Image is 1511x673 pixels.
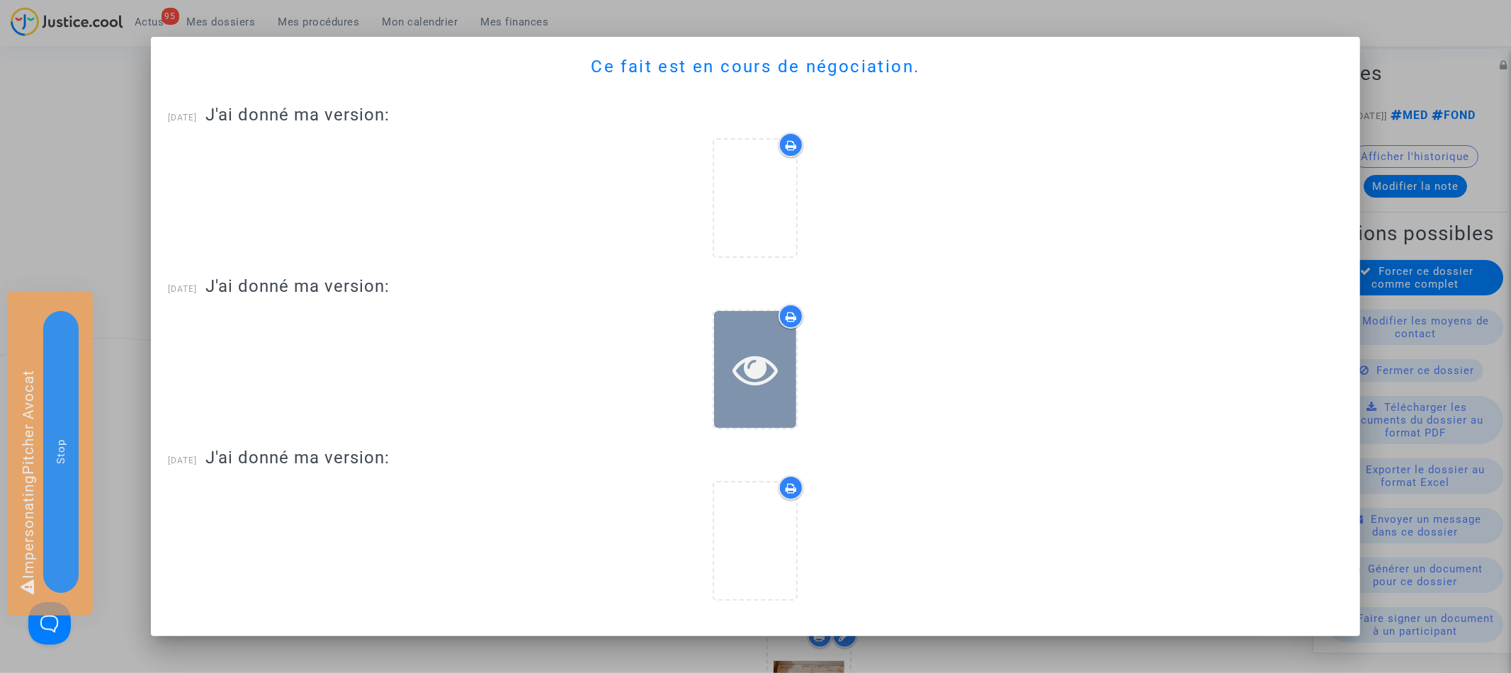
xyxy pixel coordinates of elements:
div: Impersonating [7,291,93,616]
span: J'ai donné ma version: [205,448,390,468]
span: Stop [55,439,67,464]
span: J'ai donné ma version: [205,105,390,125]
span: [DATE] [168,456,197,465]
span: J'ai donné ma version: [205,276,390,296]
span: Ce fait est en cours de négociation. [591,57,919,77]
span: [DATE] [168,284,197,294]
span: [DATE] [168,113,197,123]
iframe: Help Scout Beacon - Open [28,602,71,645]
